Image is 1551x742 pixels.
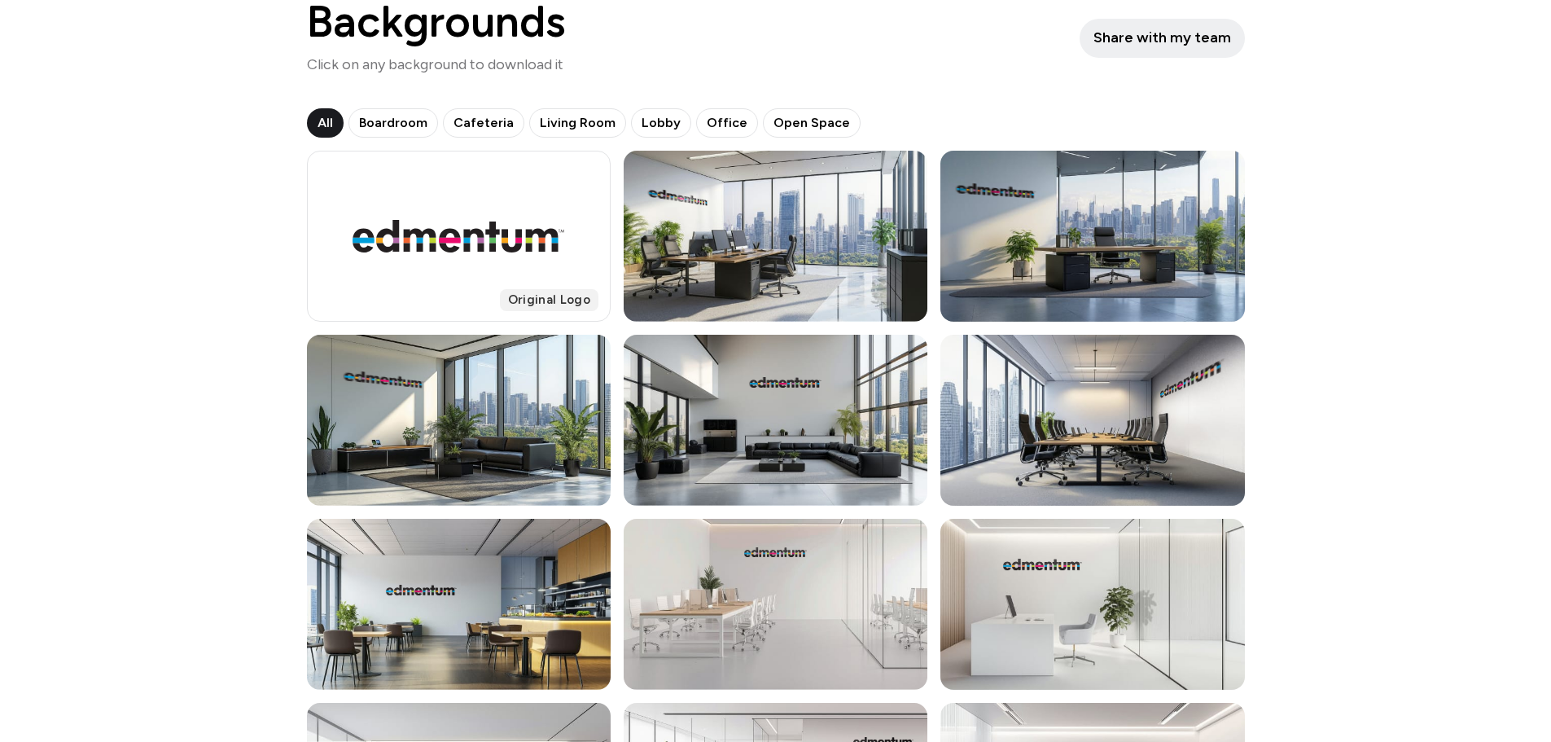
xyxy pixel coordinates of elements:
[307,108,344,138] button: All
[453,113,514,133] span: Cafeteria
[707,113,747,133] span: Office
[529,108,626,138] button: Living Room
[443,108,524,138] button: Cafeteria
[696,108,758,138] button: Office
[773,113,850,133] span: Open Space
[500,289,598,311] span: Original Logo
[1080,19,1245,58] button: Share with my team
[631,108,691,138] button: Lobby
[307,54,566,76] p: Click on any background to download it
[642,113,681,133] span: Lobby
[540,113,616,133] span: Living Room
[353,220,564,252] img: Project logo
[318,113,333,133] span: All
[359,113,427,133] span: Boardroom
[348,108,438,138] button: Boardroom
[1093,27,1231,49] span: Share with my team
[763,108,861,138] button: Open Space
